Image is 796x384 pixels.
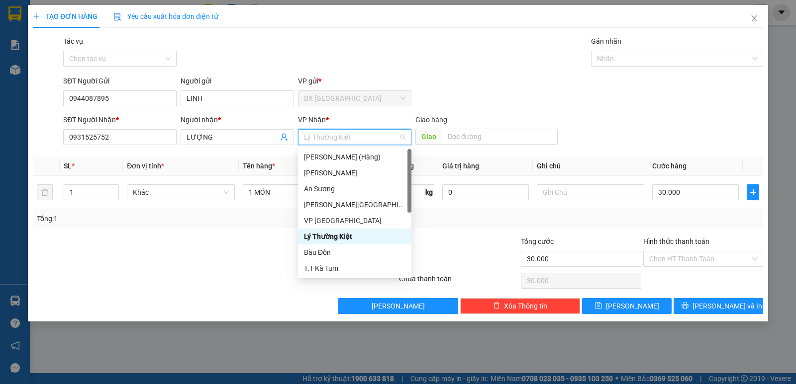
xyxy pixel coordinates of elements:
input: Dọc đường [442,129,558,145]
span: Tổng cước [521,237,554,245]
span: Đơn vị tính [127,162,164,170]
span: Tên hàng [243,162,275,170]
div: VP [GEOGRAPHIC_DATA] [304,215,405,226]
div: VP gửi [298,76,411,86]
button: printer[PERSON_NAME] và In [674,298,763,314]
div: [PERSON_NAME] [304,167,405,178]
button: plus [747,184,759,200]
span: plus [747,188,759,196]
div: An Sương [304,183,405,194]
label: Tác vụ [63,37,83,45]
span: [PERSON_NAME] và In [693,301,762,311]
span: Yêu cầu xuất hóa đơn điện tử [113,12,218,20]
div: Lý Thường Kiệt [304,231,405,242]
div: Dương Minh Châu [298,197,411,213]
div: Mỹ Hương (Hàng) [298,149,411,165]
span: [PERSON_NAME] [606,301,659,311]
button: deleteXóa Thông tin [460,298,580,314]
span: TẠO ĐƠN HÀNG [33,12,98,20]
div: SĐT Người Nhận [63,114,177,125]
input: 0 [442,184,529,200]
span: printer [682,302,689,310]
div: VP Tân Bình [298,213,411,229]
span: SL [64,162,72,170]
label: Hình thức thanh toán [643,237,709,245]
button: [PERSON_NAME] [338,298,458,314]
span: kg [424,184,434,200]
span: delete [493,302,500,310]
span: Lý Thường Kiệt [304,130,405,145]
div: [PERSON_NAME] (Hàng) [304,152,405,162]
div: [PERSON_NAME][GEOGRAPHIC_DATA] [304,199,405,210]
div: T.T Kà Tum [298,260,411,276]
div: Lý Thường Kiệt [298,229,411,244]
span: plus [33,13,40,20]
span: Khác [133,185,228,200]
div: SĐT Người Gửi [63,76,177,86]
img: icon [113,13,121,21]
span: BX Tân Châu [304,91,405,106]
button: save[PERSON_NAME] [582,298,672,314]
input: VD: Bàn, Ghế [243,184,350,200]
th: Ghi chú [533,156,648,176]
button: delete [37,184,53,200]
span: close [750,14,758,22]
div: Mỹ Hương [298,165,411,181]
button: Close [740,5,768,33]
div: Người gửi [181,76,294,86]
span: VP Nhận [298,116,326,124]
div: Bàu Đồn [298,244,411,260]
span: Giá trị hàng [442,162,479,170]
div: T.T Kà Tum [304,263,405,274]
div: An Sương [298,181,411,197]
span: Xóa Thông tin [504,301,547,311]
span: Giao [415,129,442,145]
div: Người nhận [181,114,294,125]
span: save [595,302,602,310]
input: Ghi Chú [537,184,644,200]
label: Gán nhãn [591,37,621,45]
div: Tổng: 1 [37,213,308,224]
div: Bàu Đồn [304,247,405,258]
span: [PERSON_NAME] [372,301,425,311]
div: Chưa thanh toán [398,273,520,291]
span: Cước hàng [652,162,687,170]
span: user-add [280,133,288,141]
span: Giao hàng [415,116,447,124]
